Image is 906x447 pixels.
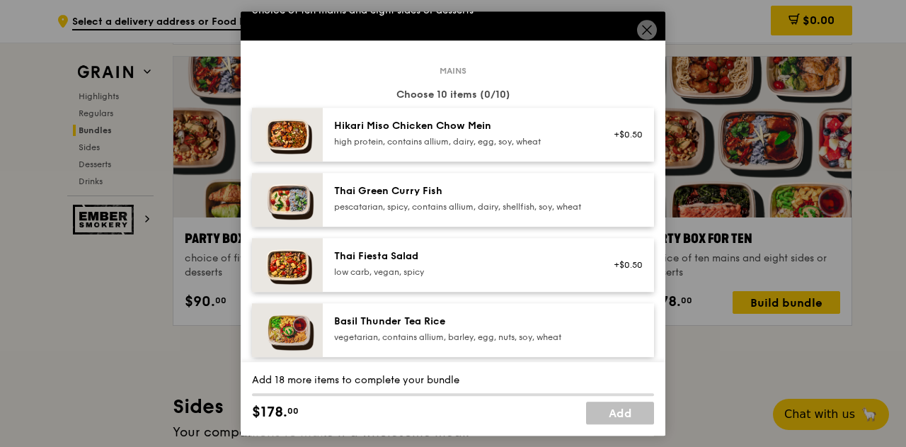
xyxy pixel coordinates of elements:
[334,201,588,213] div: pescatarian, spicy, contains allium, dairy, shellfish, soy, wheat
[434,65,472,77] span: Mains
[252,303,323,357] img: daily_normal_HORZ-Basil-Thunder-Tea-Rice.jpg
[252,238,323,292] img: daily_normal_Thai_Fiesta_Salad__Horizontal_.jpg
[334,315,588,329] div: Basil Thunder Tea Rice
[334,184,588,198] div: Thai Green Curry Fish
[605,129,643,140] div: +$0.50
[605,259,643,271] div: +$0.50
[252,88,654,102] div: Choose 10 items (0/10)
[252,373,654,387] div: Add 18 more items to complete your bundle
[252,402,287,423] span: $178.
[252,108,323,162] img: daily_normal_Hikari_Miso_Chicken_Chow_Mein__Horizontal_.jpg
[287,405,299,417] span: 00
[334,266,588,278] div: low carb, vegan, spicy
[334,119,588,133] div: Hikari Miso Chicken Chow Mein
[334,249,588,264] div: Thai Fiesta Salad
[252,173,323,227] img: daily_normal_HORZ-Thai-Green-Curry-Fish.jpg
[334,332,588,343] div: vegetarian, contains allium, barley, egg, nuts, soy, wheat
[334,136,588,147] div: high protein, contains allium, dairy, egg, soy, wheat
[586,402,654,424] a: Add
